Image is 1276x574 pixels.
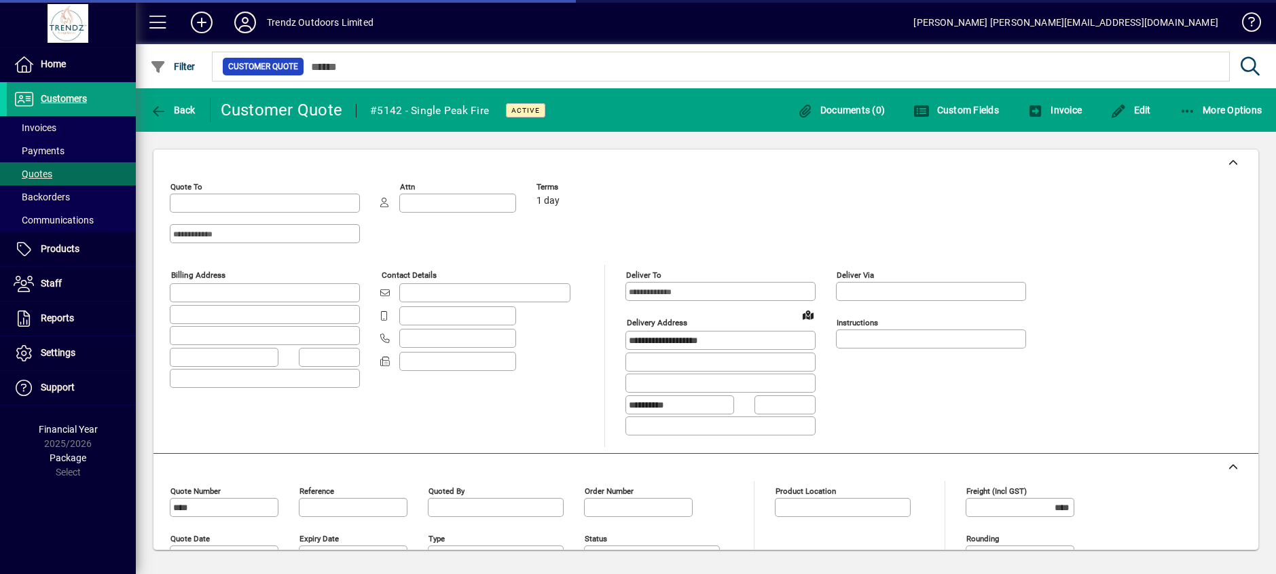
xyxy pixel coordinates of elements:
[1180,105,1262,115] span: More Options
[7,139,136,162] a: Payments
[913,105,999,115] span: Custom Fields
[966,533,999,543] mat-label: Rounding
[429,533,445,543] mat-label: Type
[585,486,634,495] mat-label: Order number
[41,93,87,104] span: Customers
[585,533,607,543] mat-label: Status
[147,54,199,79] button: Filter
[910,98,1002,122] button: Custom Fields
[147,98,199,122] button: Back
[1232,3,1259,47] a: Knowledge Base
[7,336,136,370] a: Settings
[41,312,74,323] span: Reports
[41,382,75,393] span: Support
[14,192,70,202] span: Backorders
[221,99,343,121] div: Customer Quote
[180,10,223,35] button: Add
[7,185,136,209] a: Backorders
[913,12,1218,33] div: [PERSON_NAME] [PERSON_NAME][EMAIL_ADDRESS][DOMAIN_NAME]
[7,48,136,82] a: Home
[41,58,66,69] span: Home
[150,105,196,115] span: Back
[797,304,819,325] a: View on map
[837,318,878,327] mat-label: Instructions
[7,162,136,185] a: Quotes
[228,60,298,73] span: Customer Quote
[170,182,202,192] mat-label: Quote To
[1107,98,1154,122] button: Edit
[966,486,1027,495] mat-label: Freight (incl GST)
[400,182,415,192] mat-label: Attn
[150,61,196,72] span: Filter
[41,347,75,358] span: Settings
[299,533,339,543] mat-label: Expiry date
[536,196,560,207] span: 1 day
[7,116,136,139] a: Invoices
[267,12,373,33] div: Trendz Outdoors Limited
[14,215,94,226] span: Communications
[793,98,888,122] button: Documents (0)
[14,168,52,179] span: Quotes
[7,267,136,301] a: Staff
[7,302,136,336] a: Reports
[776,486,836,495] mat-label: Product location
[223,10,267,35] button: Profile
[511,106,540,115] span: Active
[136,98,211,122] app-page-header-button: Back
[7,209,136,232] a: Communications
[7,371,136,405] a: Support
[39,424,98,435] span: Financial Year
[14,145,65,156] span: Payments
[1024,98,1085,122] button: Invoice
[837,270,874,280] mat-label: Deliver via
[7,232,136,266] a: Products
[797,105,885,115] span: Documents (0)
[1027,105,1082,115] span: Invoice
[41,278,62,289] span: Staff
[14,122,56,133] span: Invoices
[626,270,661,280] mat-label: Deliver To
[429,486,464,495] mat-label: Quoted by
[1176,98,1266,122] button: More Options
[50,452,86,463] span: Package
[170,486,221,495] mat-label: Quote number
[536,183,618,192] span: Terms
[41,243,79,254] span: Products
[370,100,489,122] div: #5142 - Single Peak Fire
[1110,105,1151,115] span: Edit
[170,533,210,543] mat-label: Quote date
[299,486,334,495] mat-label: Reference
